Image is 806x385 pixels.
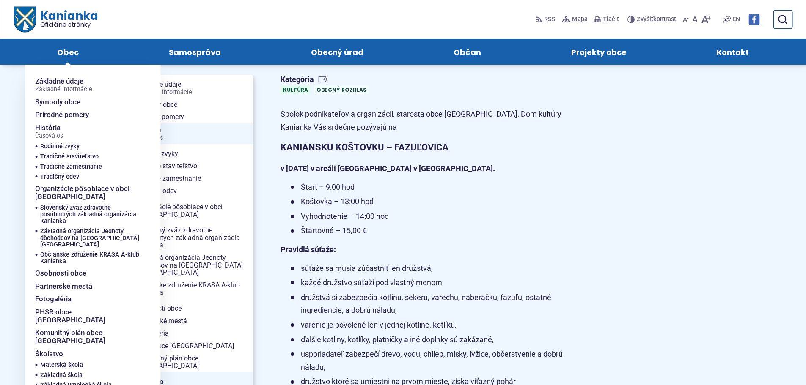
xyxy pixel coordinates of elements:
[40,360,83,370] span: Materská škola
[128,352,253,372] a: Komunitný plán obce [GEOGRAPHIC_DATA]
[35,306,140,326] a: PHSR obce [GEOGRAPHIC_DATA]
[40,203,140,227] a: Slovenský zväz zdravotne postihnutých základná organizácia Kanianka
[572,14,588,25] span: Mapa
[603,16,619,23] span: Tlačiť
[690,11,699,28] button: Nastaviť pôvodnú veľkosť písma
[135,185,247,197] span: Tradičný odev
[35,326,140,347] a: Komunitný plán obce [GEOGRAPHIC_DATA]
[627,11,678,28] button: Zvýšiťkontrast
[731,14,742,25] a: EN
[281,75,372,85] span: Kategória
[35,182,140,203] span: Organizácie pôsobiace v obci [GEOGRAPHIC_DATA]
[35,108,140,121] a: Prírodné pomery
[291,210,581,223] li: Vyhodnotenie – 14:00 hod
[135,315,247,328] span: Partnerské mestá
[593,11,621,28] button: Tlačiť
[135,302,247,315] span: Osobnosti obce
[128,98,253,111] a: Symboly obce
[35,133,63,139] span: Časová os
[291,262,581,275] li: súťaže sa musia zúčastniť len družstvá,
[35,267,140,280] a: Osobnosti obce
[35,292,72,306] span: Fotogaléria
[35,75,140,96] a: Základné údajeZákladné informácie
[35,121,63,142] span: História
[128,315,253,328] a: Partnerské mestá
[291,181,581,194] li: Štart – 9:00 hod
[544,14,556,25] span: RSS
[274,39,400,65] a: Obecný úrad
[40,142,137,152] a: Rodinné zvyky
[291,291,581,317] li: družstvá si zabezpečia kotlinu, sekeru, varechu, naberačku, fazuľu, ostatné ingrediencie, a dobrú...
[40,227,140,250] a: Základná organizácia Jednoty dôchodcov na [GEOGRAPHIC_DATA] [GEOGRAPHIC_DATA]
[40,162,102,172] span: Tradičné zamestnanie
[571,39,627,65] span: Projekty obce
[40,142,80,152] span: Rodinné zvyky
[128,111,253,123] a: Prírodné pomery
[291,333,581,347] li: ďalšie kotliny, kotlíky, platničky a iné doplnky sú zakázané,
[128,302,253,315] a: Osobnosti obce
[128,172,253,185] a: Tradičné zamestnanie
[35,96,80,109] span: Symboly obce
[35,121,127,142] a: HistóriaČasová os
[132,39,257,65] a: Samospráva
[314,85,369,94] a: Obecný rozhlas
[128,160,253,172] a: Tradičné staviteľstvo
[135,98,247,111] span: Symboly obce
[699,11,712,28] button: Zväčšiť veľkosť písma
[35,267,86,280] span: Osobnosti obce
[35,280,92,293] span: Partnerské mestá
[681,11,690,28] button: Zmenšiť veľkosť písma
[135,135,247,142] span: Časová os
[20,39,115,65] a: Obec
[135,89,247,96] span: Základné informácie
[561,11,589,28] a: Mapa
[717,39,749,65] span: Kontakt
[135,78,247,98] span: Základné údaje
[128,327,253,340] a: Fotogaléria
[35,96,140,109] a: Symboly obce
[536,11,557,28] a: RSS
[128,123,253,144] a: HistóriaČasová os
[35,347,63,360] span: Školstvo
[535,39,663,65] a: Projekty obce
[281,164,495,173] strong: v [DATE] v areáli [GEOGRAPHIC_DATA] v [GEOGRAPHIC_DATA].
[128,279,253,299] a: Občianske združenie KRASA A-klub Kanianka
[291,276,581,289] li: každé družstvo súťaží pod vlastný menom,
[35,75,92,96] span: Základné údaje
[281,108,581,134] p: Spolok podnikateľov a organizácii, starosta obce [GEOGRAPHIC_DATA], Dom kultúry Kanianka Vás srde...
[14,7,98,33] a: Logo Kanianka, prejsť na domovskú stránku.
[748,14,759,25] img: Prejsť na Facebook stránku
[128,201,253,221] a: Organizácie pôsobiace v obci [GEOGRAPHIC_DATA]
[281,142,448,153] strong: KANIANSKU KOŠTOVKU – FAZUĽOVICA
[637,16,676,23] span: kontrast
[135,123,247,144] span: História
[40,360,137,370] a: Materská škola
[135,327,247,340] span: Fotogaléria
[169,39,221,65] span: Samospráva
[35,347,127,360] a: Školstvo
[14,7,36,33] img: Prejsť na domovskú stránku
[135,111,247,123] span: Prírodné pomery
[35,280,140,293] a: Partnerské mestá
[40,172,137,182] a: Tradičný odev
[40,152,99,162] span: Tradičné staviteľstvo
[35,108,89,121] span: Prírodné pomery
[128,224,253,251] a: Slovenský zväz zdravotne postihnutých základná organizácia Kanianka
[135,172,247,185] span: Tradičné zamestnanie
[40,172,79,182] span: Tradičný odev
[40,152,137,162] a: Tradičné staviteľstvo
[40,250,140,267] a: Občianske združenie KRASA A-klub Kanianka
[35,292,140,306] a: Fotogaléria
[291,224,581,238] li: Štartovné – 15,00 €
[291,348,581,374] li: usporiadateľ zabezpečí drevo, vodu, chlieb, misky, lyžice, občerstvenie a dobrú náladu,
[135,251,247,279] span: Základná organizácia Jednoty dôchodcov na [GEOGRAPHIC_DATA] [GEOGRAPHIC_DATA]
[135,340,247,352] span: PHSR obce [GEOGRAPHIC_DATA]
[281,245,336,254] strong: Pravidlá súťaže:
[128,78,253,98] a: Základné údajeZákladné informácie
[128,340,253,352] a: PHSR obce [GEOGRAPHIC_DATA]
[135,147,247,160] span: Rodinné zvyky
[135,160,247,172] span: Tradičné staviteľstvo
